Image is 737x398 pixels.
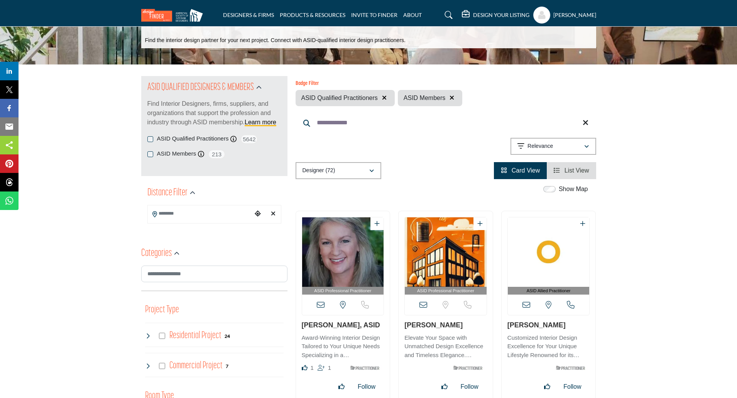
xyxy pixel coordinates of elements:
[245,119,276,125] a: Learn more
[547,162,596,179] li: List View
[565,167,589,174] span: List View
[512,167,540,174] span: Card View
[501,167,540,174] a: View Card
[267,206,279,222] div: Clear search location
[226,364,228,369] b: 7
[404,334,487,360] p: Elevate Your Space with Unmatched Design Excellence and Timeless Elegance. Specializing in creati...
[404,321,463,329] a: [PERSON_NAME]
[169,329,221,342] h4: Residential Project: Types of projects range from simple residential renovations to highly comple...
[507,321,566,329] a: [PERSON_NAME]
[147,186,188,200] h2: Distance Filter
[351,12,397,18] a: INVITE TO FINDER
[437,379,452,395] button: Like listing
[527,142,553,150] p: Relevance
[404,93,445,103] span: ASID Members
[580,220,585,227] a: Add To List
[406,288,485,294] span: ASID Professional Practitioner
[302,332,384,360] a: Award-Winning Interior Design Tailored to Your Unique Needs Specializing in a comprehensive array...
[403,12,422,18] a: ABOUT
[280,12,345,18] a: PRODUCTS & RESOURCES
[374,220,380,227] a: Add To List
[539,379,555,395] button: Like listing
[554,167,589,174] a: View List
[508,217,590,287] img: Caitlin Cunningham
[302,365,308,371] i: Like
[302,321,384,330] h3: Lynda Catlin, ASID
[456,379,483,395] button: Follow
[473,12,529,19] h5: DESIGN YOUR LISTING
[208,149,225,159] span: 213
[508,217,590,295] a: Open Listing in new tab
[141,9,207,22] img: Site Logo
[437,9,458,21] a: Search
[405,217,487,287] img: Caitlin Jenkins
[404,321,487,330] h3: Caitlin Jenkins
[347,363,382,373] img: ASID Qualified Practitioners Badge Icon
[225,334,230,339] b: 24
[223,12,274,18] a: DESIGNERS & FIRMS
[509,288,588,294] span: ASID Allied Practitioner
[157,149,196,158] label: ASID Members
[301,93,378,103] span: ASID Qualified Practitioners
[252,206,264,222] div: Choose your current location
[147,151,153,157] input: ASID Members checkbox
[559,185,588,194] label: Show Map
[145,303,179,317] button: Project Type
[147,99,281,127] p: Find Interior Designers, firms, suppliers, and organizations that support the profession and indu...
[141,266,287,282] input: Search Category
[450,363,485,373] img: ASID Qualified Practitioners Badge Icon
[157,134,229,143] label: ASID Qualified Practitioners
[303,167,335,174] p: Designer (72)
[226,362,228,369] div: 7 Results For Commercial Project
[148,206,252,221] input: Search Location
[296,162,381,179] button: Designer (72)
[318,363,331,373] div: Followers
[328,364,331,371] span: 1
[310,364,313,371] span: 1
[559,379,586,395] button: Follow
[147,81,254,95] h2: ASID QUALIFIED DESIGNERS & MEMBERS
[462,10,529,20] div: DESIGN YOUR LISTING
[159,363,165,369] input: Select Commercial Project checkbox
[147,136,153,142] input: ASID Qualified Practitioners checkbox
[302,334,384,360] p: Award-Winning Interior Design Tailored to Your Unique Needs Specializing in a comprehensive array...
[533,7,550,24] button: Show hide supplier dropdown
[169,359,223,373] h4: Commercial Project: Involve the design, construction, or renovation of spaces used for business p...
[302,321,380,329] a: [PERSON_NAME], ASID
[296,81,463,87] h6: Badge Filter
[240,134,258,144] span: 5642
[553,11,596,19] h5: [PERSON_NAME]
[510,138,596,155] button: Relevance
[404,332,487,360] a: Elevate Your Space with Unmatched Design Excellence and Timeless Elegance. Specializing in creati...
[507,334,590,360] p: Customized Interior Design Excellence for Your Unique Lifestyle Renowned for its holistic and cus...
[553,363,588,373] img: ASID Qualified Practitioners Badge Icon
[477,220,483,227] a: Add To List
[405,217,487,295] a: Open Listing in new tab
[304,288,382,294] span: ASID Professional Practitioner
[296,113,596,132] input: Search Keyword
[353,379,380,395] button: Follow
[141,247,172,261] h2: Categories
[494,162,547,179] li: Card View
[507,332,590,360] a: Customized Interior Design Excellence for Your Unique Lifestyle Renowned for its holistic and cus...
[159,333,165,339] input: Select Residential Project checkbox
[507,321,590,330] h3: Caitlin Cunningham
[225,332,230,339] div: 24 Results For Residential Project
[334,379,349,395] button: Like listing
[145,37,406,44] p: Find the interior design partner for your next project. Connect with ASID-qualified interior desi...
[302,217,384,287] img: Lynda Catlin, ASID
[302,217,384,295] a: Open Listing in new tab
